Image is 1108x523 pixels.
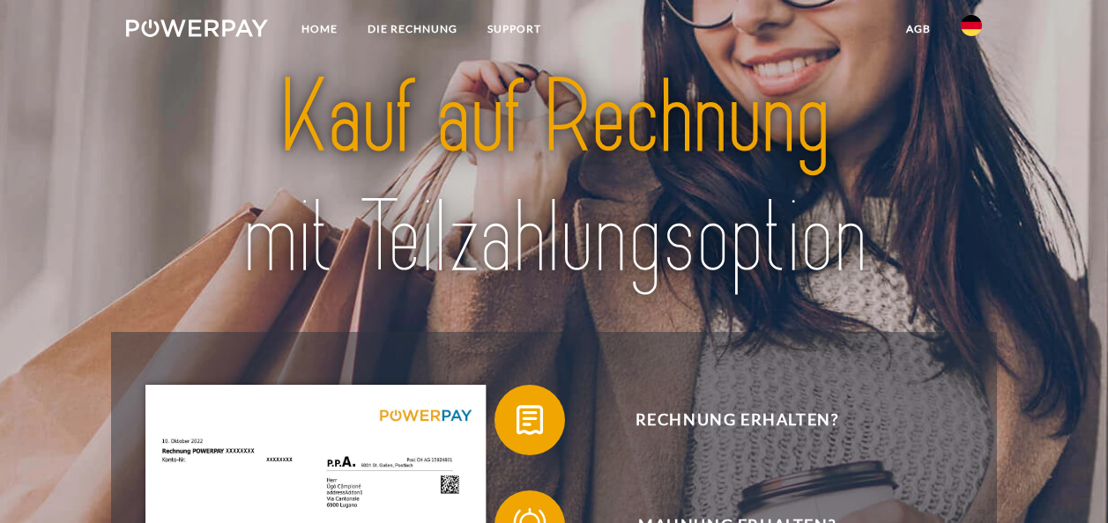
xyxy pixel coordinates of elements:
img: qb_bill.svg [508,398,552,442]
img: title-powerpay_de.svg [167,52,940,304]
a: SUPPORT [472,13,556,45]
button: Rechnung erhalten? [495,385,953,455]
a: agb [891,13,946,45]
img: de [961,15,982,36]
iframe: Schaltfläche zum Öffnen des Messaging-Fensters [1037,453,1094,509]
a: DIE RECHNUNG [353,13,472,45]
span: Rechnung erhalten? [521,385,953,455]
a: Home [286,13,353,45]
img: logo-powerpay-white.svg [126,19,268,37]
